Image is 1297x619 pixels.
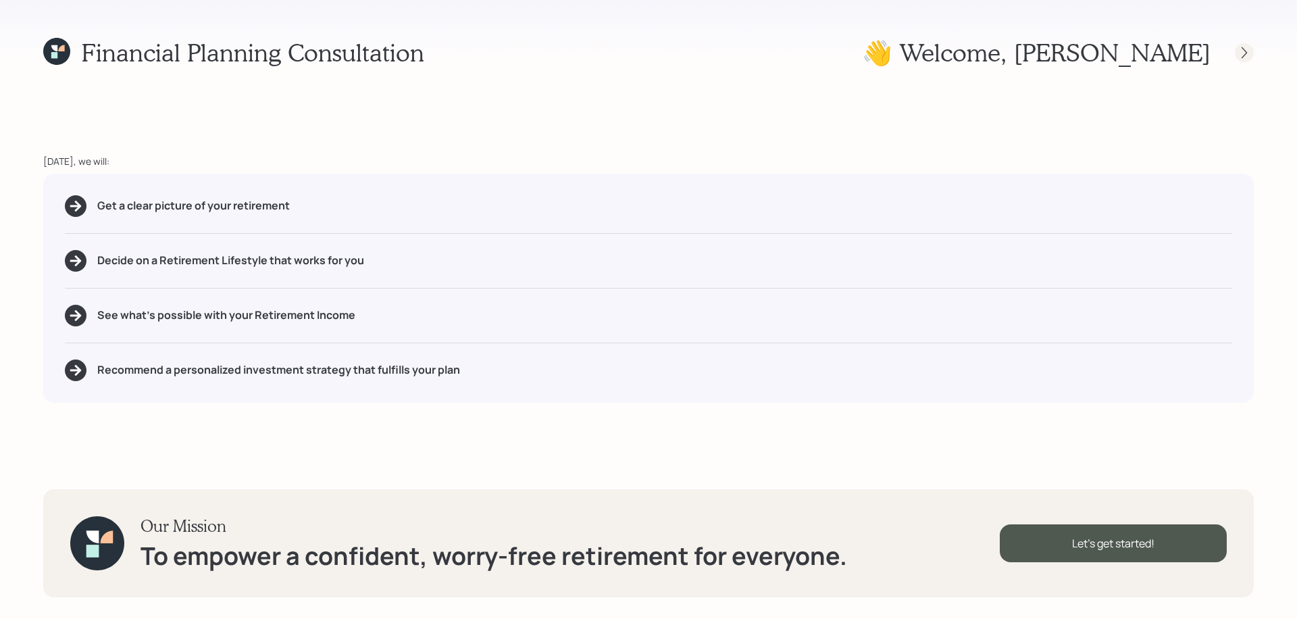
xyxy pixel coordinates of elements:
[97,364,460,376] h5: Recommend a personalized investment strategy that fulfills your plan
[1000,524,1227,562] div: Let's get started!
[862,38,1211,67] h1: 👋 Welcome , [PERSON_NAME]
[43,154,1254,168] div: [DATE], we will:
[97,199,290,212] h5: Get a clear picture of your retirement
[81,38,424,67] h1: Financial Planning Consultation
[97,309,355,322] h5: See what's possible with your Retirement Income
[141,516,847,536] h3: Our Mission
[141,541,847,570] h1: To empower a confident, worry-free retirement for everyone.
[97,254,364,267] h5: Decide on a Retirement Lifestyle that works for you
